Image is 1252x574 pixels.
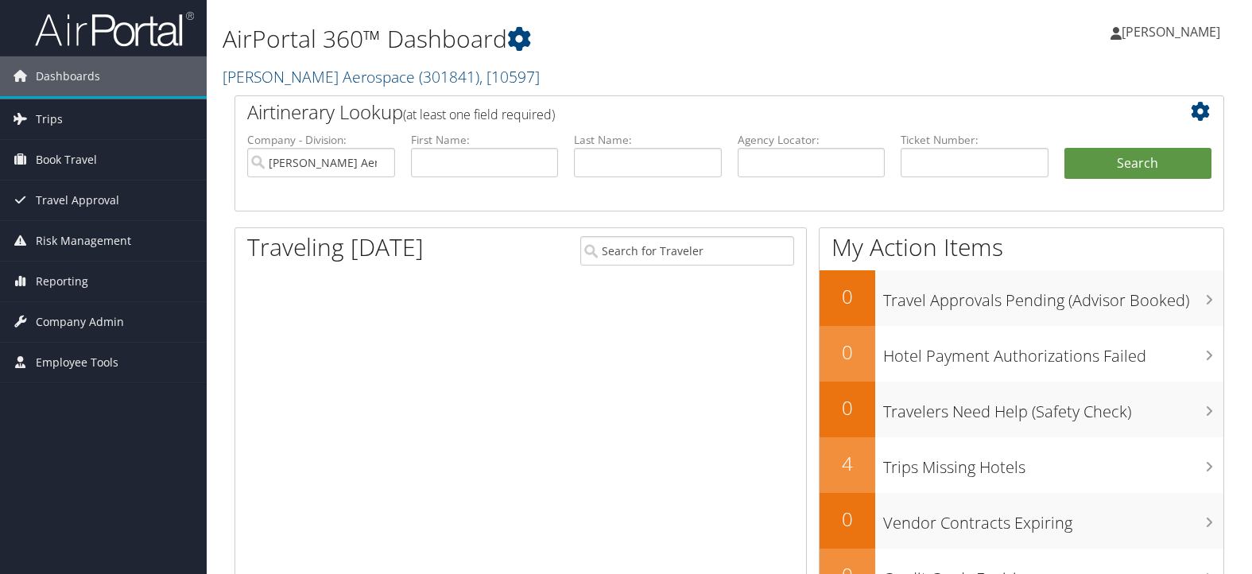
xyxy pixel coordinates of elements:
span: Travel Approval [36,180,119,220]
span: , [ 10597 ] [479,66,540,87]
h2: 4 [820,450,875,477]
a: 0Travel Approvals Pending (Advisor Booked) [820,270,1223,326]
h3: Vendor Contracts Expiring [883,504,1223,534]
span: (at least one field required) [403,106,555,123]
span: Risk Management [36,221,131,261]
a: 0Travelers Need Help (Safety Check) [820,382,1223,437]
a: 4Trips Missing Hotels [820,437,1223,493]
label: Company - Division: [247,132,395,148]
label: Last Name: [574,132,722,148]
span: Dashboards [36,56,100,96]
input: Search for Traveler [580,236,794,266]
h1: My Action Items [820,231,1223,264]
span: Employee Tools [36,343,118,382]
span: [PERSON_NAME] [1122,23,1220,41]
h3: Travelers Need Help (Safety Check) [883,393,1223,423]
h1: AirPortal 360™ Dashboard [223,22,898,56]
h1: Traveling [DATE] [247,231,424,264]
button: Search [1064,148,1212,180]
label: Agency Locator: [738,132,886,148]
h2: 0 [820,339,875,366]
h3: Travel Approvals Pending (Advisor Booked) [883,281,1223,312]
span: Company Admin [36,302,124,342]
h2: Airtinerary Lookup [247,99,1129,126]
a: [PERSON_NAME] Aerospace [223,66,540,87]
h2: 0 [820,394,875,421]
span: Reporting [36,262,88,301]
a: [PERSON_NAME] [1111,8,1236,56]
a: 0Hotel Payment Authorizations Failed [820,326,1223,382]
h3: Hotel Payment Authorizations Failed [883,337,1223,367]
a: 0Vendor Contracts Expiring [820,493,1223,549]
h2: 0 [820,283,875,310]
img: airportal-logo.png [35,10,194,48]
h2: 0 [820,506,875,533]
span: Trips [36,99,63,139]
label: First Name: [411,132,559,148]
h3: Trips Missing Hotels [883,448,1223,479]
label: Ticket Number: [901,132,1049,148]
span: ( 301841 ) [419,66,479,87]
span: Book Travel [36,140,97,180]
